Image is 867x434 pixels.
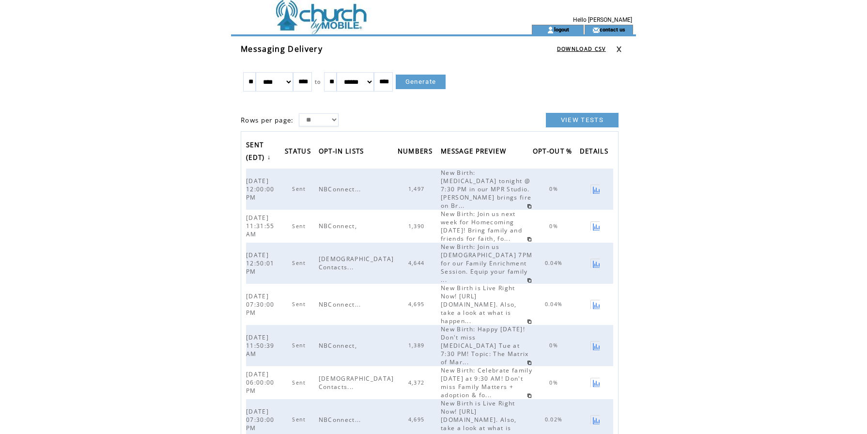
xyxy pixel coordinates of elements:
span: SENT (EDT) [246,138,267,167]
span: New Birth: [MEDICAL_DATA] tonight @ 7:30 PM in our MPR Studio. [PERSON_NAME] brings fire on Br... [441,169,531,210]
span: [DEMOGRAPHIC_DATA] Contacts... [319,374,394,391]
a: SENT (EDT)↓ [246,138,274,166]
span: Sent [292,379,308,386]
span: Sent [292,223,308,230]
span: [DATE] 06:00:00 PM [246,370,275,395]
span: New Birth is Live Right Now! [URL][DOMAIN_NAME]. Also, take a look at what is happen... [441,284,517,325]
span: NBConnect... [319,185,364,193]
span: NBConnect, [319,222,359,230]
span: 0.02% [545,416,565,423]
span: New Birth: Join us next week for Homecoming [DATE]! Bring family and friends for faith, fo... [441,210,522,243]
img: contact_us_icon.gif [592,26,600,34]
span: New Birth: Happy [DATE]! Don't miss [MEDICAL_DATA] Tue at 7:30 PM! Topic: The Matrix of Mar... [441,325,529,366]
span: 1,497 [408,186,427,192]
span: NBConnect... [319,300,364,309]
span: [DEMOGRAPHIC_DATA] Contacts... [319,255,394,271]
a: contact us [600,26,625,32]
a: STATUS [285,144,316,160]
span: [DATE] 12:50:01 PM [246,251,275,276]
span: New Birth: Join us [DEMOGRAPHIC_DATA] 7PM for our Family Enrichment Session. Equip your family ... [441,243,532,284]
span: [DATE] 07:30:00 PM [246,292,275,317]
span: NBConnect, [319,341,359,350]
a: NUMBERS [398,144,437,160]
span: 0.04% [545,260,565,266]
span: Sent [292,342,308,349]
span: 0.04% [545,301,565,308]
a: Generate [396,75,446,89]
a: VIEW TESTS [546,113,619,127]
span: 4,372 [408,379,427,386]
span: to [315,78,321,85]
span: STATUS [285,144,313,160]
a: DOWNLOAD CSV [557,46,606,52]
span: MESSAGE PREVIEW [441,144,509,160]
span: NUMBERS [398,144,435,160]
span: OPT-OUT % [533,144,575,160]
span: Sent [292,416,308,423]
span: DETAILS [580,144,611,160]
span: [DATE] 12:00:00 PM [246,177,275,201]
img: account_icon.gif [547,26,554,34]
span: 0% [549,342,560,349]
span: Messaging Delivery [241,44,323,54]
span: Sent [292,301,308,308]
span: New Birth: Celebrate family [DATE] at 9:30 AM! Don't miss Family Matters + adoption & fo... [441,366,532,399]
span: [DATE] 11:50:39 AM [246,333,275,358]
span: Rows per page: [241,116,294,124]
span: 0% [549,186,560,192]
span: 1,390 [408,223,427,230]
span: OPT-IN LISTS [319,144,367,160]
span: 4,695 [408,301,427,308]
span: 0% [549,379,560,386]
a: MESSAGE PREVIEW [441,144,511,160]
a: OPT-OUT % [533,144,577,160]
span: [DATE] 07:30:00 PM [246,407,275,432]
span: 1,389 [408,342,427,349]
span: NBConnect... [319,416,364,424]
span: 4,695 [408,416,427,423]
a: logout [554,26,569,32]
span: Sent [292,186,308,192]
span: Sent [292,260,308,266]
span: 0% [549,223,560,230]
span: 4,644 [408,260,427,266]
span: Hello [PERSON_NAME] [573,16,632,23]
span: [DATE] 11:31:55 AM [246,214,275,238]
